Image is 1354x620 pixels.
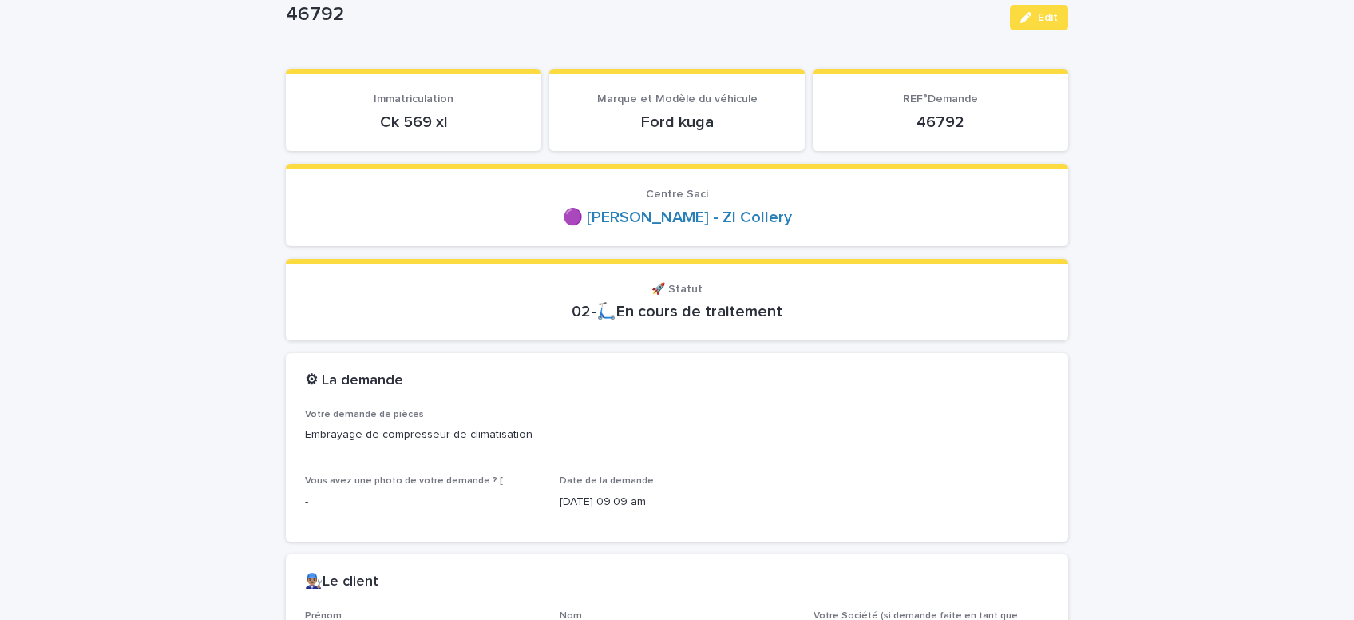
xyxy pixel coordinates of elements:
[597,93,758,105] span: Marque et Modèle du véhicule
[286,3,997,26] p: 46792
[305,302,1049,321] p: 02-🛴En cours de traitement
[305,574,378,591] h2: 👨🏽‍🔧Le client
[1010,5,1068,30] button: Edit
[560,494,795,511] p: [DATE] 09:09 am
[374,93,453,105] span: Immatriculation
[305,113,522,132] p: Ck 569 xl
[563,208,792,227] a: 🟣 [PERSON_NAME] - ZI Collery
[646,189,708,200] span: Centre Saci
[651,284,703,295] span: 🚀 Statut
[560,476,654,486] span: Date de la demande
[305,427,1049,443] p: Embrayage de compresseur de climatisation
[305,476,503,486] span: Vous avez une photo de votre demande ? [
[305,410,424,419] span: Votre demande de pièces
[305,372,403,390] h2: ⚙ La demande
[1038,12,1058,23] span: Edit
[305,494,540,511] p: -
[832,113,1049,132] p: 46792
[568,113,786,132] p: Ford kuga
[903,93,978,105] span: REF°Demande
